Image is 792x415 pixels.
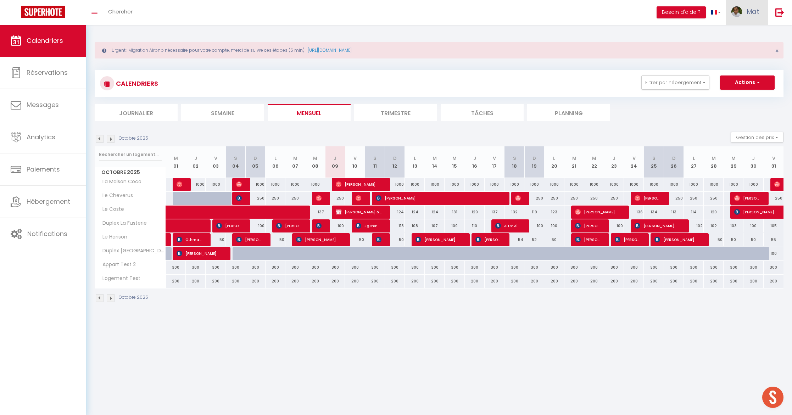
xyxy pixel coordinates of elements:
abbr: M [174,155,178,162]
abbr: J [752,155,755,162]
th: 31 [764,146,783,178]
div: 200 [684,275,704,288]
div: 300 [544,261,564,274]
div: 250 [684,192,704,205]
th: 12 [385,146,405,178]
div: 137 [485,206,504,219]
th: 19 [524,146,544,178]
span: Hébergement [27,197,70,206]
div: 1000 [684,178,704,191]
span: [PERSON_NAME] [276,219,303,232]
span: La Maison Coco [96,178,143,186]
abbr: V [772,155,775,162]
div: 250 [544,192,564,205]
div: 1000 [266,178,285,191]
div: 200 [524,275,544,288]
span: [PERSON_NAME] [475,233,502,246]
div: 300 [206,261,225,274]
span: [PERSON_NAME] [635,219,681,232]
div: 250 [524,192,544,205]
div: 200 [644,275,664,288]
div: 1000 [644,178,664,191]
div: 250 [664,192,684,205]
div: 100 [544,219,564,232]
div: 1000 [604,178,624,191]
span: [PERSON_NAME] [216,219,243,232]
span: Paiements [27,165,60,174]
div: 250 [245,192,265,205]
div: 200 [266,275,285,288]
button: Close [775,48,779,54]
th: 17 [485,146,504,178]
span: Aitor Aldai [495,219,522,232]
div: 200 [385,275,405,288]
img: ... [731,6,742,17]
span: [PERSON_NAME] [376,191,502,205]
div: 300 [285,261,305,274]
span: [PERSON_NAME] [177,247,223,260]
span: [PERSON_NAME] [296,233,342,246]
div: 300 [345,261,365,274]
button: Actions [720,75,775,90]
th: 26 [664,146,684,178]
div: 129 [465,206,485,219]
div: 300 [664,261,684,274]
div: 1000 [504,178,524,191]
div: 300 [325,261,345,274]
span: Logement Test [96,275,142,282]
div: 100 [245,219,265,232]
abbr: V [632,155,636,162]
th: 04 [225,146,245,178]
th: 28 [704,146,724,178]
div: 1000 [524,178,544,191]
span: × [775,46,779,55]
span: Calendriers [27,36,63,45]
div: 1000 [743,178,763,191]
div: 120 [704,206,724,219]
span: Othman Damou [177,233,203,246]
button: Besoin d'aide ? [657,6,706,18]
span: [PERSON_NAME] [615,233,641,246]
span: [PERSON_NAME] [236,178,243,191]
span: Chercher [108,8,133,15]
div: 102 [704,219,724,232]
span: Analytics [27,133,55,141]
div: 136 [624,206,644,219]
div: 50 [544,233,564,246]
div: 300 [425,261,445,274]
div: 300 [564,261,584,274]
div: 200 [345,275,365,288]
th: 07 [285,146,305,178]
div: 300 [485,261,504,274]
abbr: V [214,155,217,162]
div: 52 [524,233,544,246]
abbr: L [274,155,277,162]
div: 200 [225,275,245,288]
div: 300 [504,261,524,274]
div: 200 [445,275,464,288]
div: 200 [564,275,584,288]
abbr: D [393,155,397,162]
div: 1000 [564,178,584,191]
div: 100 [743,219,763,232]
th: 16 [465,146,485,178]
div: 200 [405,275,425,288]
div: 109 [445,219,464,232]
th: 01 [166,146,186,178]
div: 300 [305,261,325,274]
div: 50 [345,233,365,246]
abbr: V [353,155,357,162]
div: 113 [664,206,684,219]
div: 50 [266,233,285,246]
div: 250 [764,192,783,205]
div: 300 [186,261,206,274]
div: 200 [365,275,385,288]
div: 1000 [245,178,265,191]
div: 105 [764,219,783,232]
li: Planning [527,104,610,121]
div: 250 [285,192,305,205]
li: Semaine [181,104,264,121]
div: 300 [266,261,285,274]
div: 250 [325,192,345,205]
button: Gestion des prix [731,132,783,142]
